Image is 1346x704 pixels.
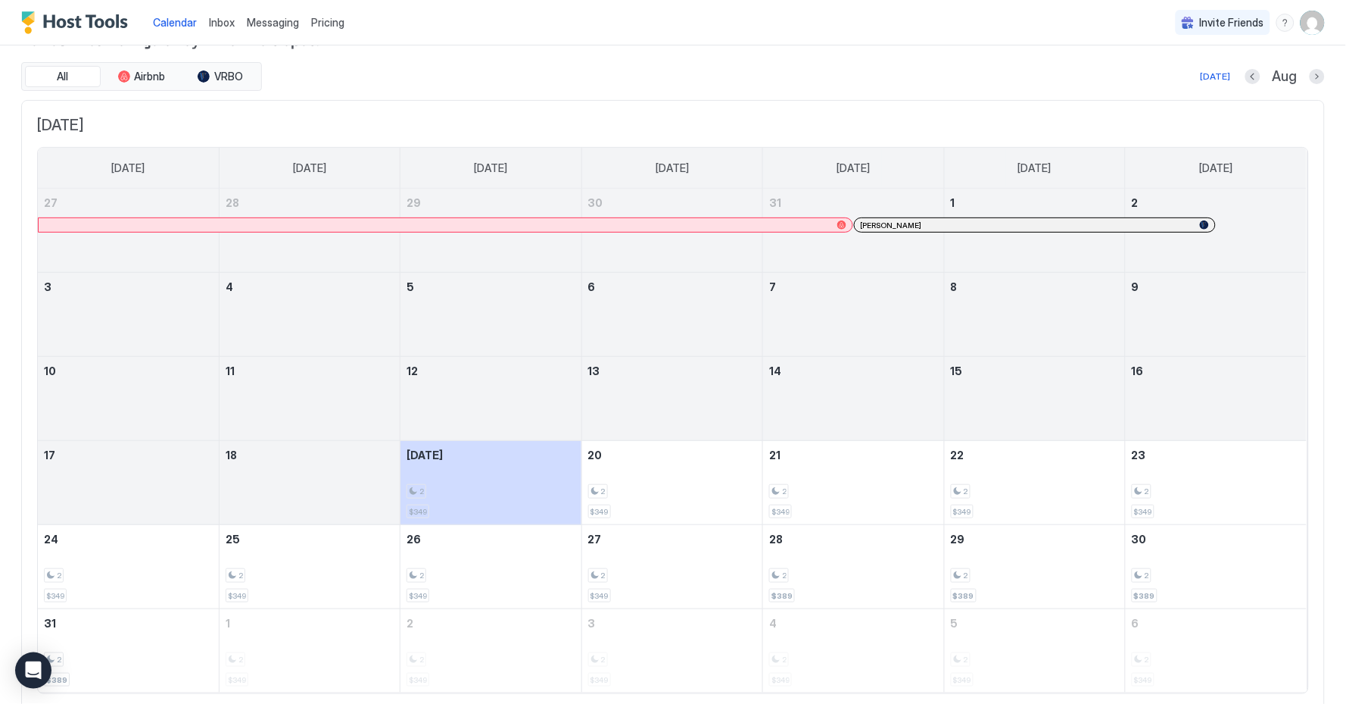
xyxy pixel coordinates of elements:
[1134,591,1155,601] span: $389
[1198,67,1233,86] button: [DATE]
[1126,273,1307,357] td: August 9, 2025
[944,273,1125,357] td: August 8, 2025
[1200,16,1264,30] span: Invite Friends
[582,441,762,469] a: August 20, 2025
[763,609,944,693] td: September 4, 2025
[111,161,145,175] span: [DATE]
[945,189,1125,217] a: August 1, 2025
[588,280,596,293] span: 6
[400,609,581,637] a: September 2, 2025
[407,533,421,546] span: 26
[407,196,421,209] span: 29
[763,273,943,301] a: August 7, 2025
[581,609,762,693] td: September 3, 2025
[588,617,596,630] span: 3
[96,148,160,189] a: Sunday
[944,609,1125,693] td: September 5, 2025
[400,357,581,385] a: August 12, 2025
[419,571,424,580] span: 2
[1200,161,1233,175] span: [DATE]
[964,571,968,580] span: 2
[38,273,219,357] td: August 3, 2025
[763,441,943,469] a: August 21, 2025
[44,280,51,293] span: 3
[951,617,958,630] span: 5
[21,27,1325,50] span: Perfect mountain getaway - Walk to slopes!
[25,66,101,87] button: All
[57,655,61,665] span: 2
[601,487,606,496] span: 2
[769,196,781,209] span: 31
[581,441,762,525] td: August 20, 2025
[38,441,219,525] td: August 17, 2025
[1126,609,1307,637] a: September 6, 2025
[1310,69,1325,84] button: Next month
[771,507,790,517] span: $349
[407,449,443,462] span: [DATE]
[581,357,762,441] td: August 13, 2025
[37,116,1309,135] span: [DATE]
[209,16,235,29] span: Inbox
[46,591,64,601] span: $349
[861,221,1210,230] div: [PERSON_NAME]
[763,525,943,553] a: August 28, 2025
[220,441,400,469] a: August 18, 2025
[1245,69,1260,84] button: Previous month
[656,161,689,175] span: [DATE]
[226,617,230,630] span: 1
[951,533,965,546] span: 29
[38,525,219,553] a: August 24, 2025
[214,70,243,83] span: VRBO
[400,189,581,273] td: July 29, 2025
[407,365,418,377] span: 12
[945,273,1125,301] a: August 8, 2025
[38,189,219,217] a: July 27, 2025
[861,221,922,230] span: [PERSON_NAME]
[135,70,166,83] span: Airbnb
[21,62,262,91] div: tab-group
[582,357,762,385] a: August 13, 2025
[837,161,870,175] span: [DATE]
[38,441,219,469] a: August 17, 2025
[460,148,523,189] a: Tuesday
[419,487,424,496] span: 2
[944,189,1125,273] td: August 1, 2025
[582,273,762,301] a: August 6, 2025
[226,196,239,209] span: 28
[769,280,776,293] span: 7
[1132,449,1146,462] span: 23
[953,591,974,601] span: $389
[219,441,400,525] td: August 18, 2025
[1132,196,1139,209] span: 2
[104,66,179,87] button: Airbnb
[951,449,964,462] span: 22
[220,525,400,553] a: August 25, 2025
[763,189,944,273] td: July 31, 2025
[38,525,219,609] td: August 24, 2025
[588,533,602,546] span: 27
[945,357,1125,385] a: August 15, 2025
[1132,365,1144,377] span: 16
[763,357,943,385] a: August 14, 2025
[1018,161,1052,175] span: [DATE]
[821,148,885,189] a: Thursday
[1003,148,1067,189] a: Friday
[951,365,963,377] span: 15
[226,280,233,293] span: 4
[400,273,581,357] td: August 5, 2025
[1132,280,1139,293] span: 9
[590,591,609,601] span: $349
[44,365,56,377] span: 10
[407,280,414,293] span: 5
[944,525,1125,609] td: August 29, 2025
[38,189,219,273] td: July 27, 2025
[945,525,1125,553] a: August 29, 2025
[1132,533,1147,546] span: 30
[57,571,61,580] span: 2
[21,11,135,34] a: Host Tools Logo
[1132,617,1139,630] span: 6
[400,441,581,525] td: August 19, 2025
[38,609,219,693] td: August 31, 2025
[769,533,783,546] span: 28
[58,70,69,83] span: All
